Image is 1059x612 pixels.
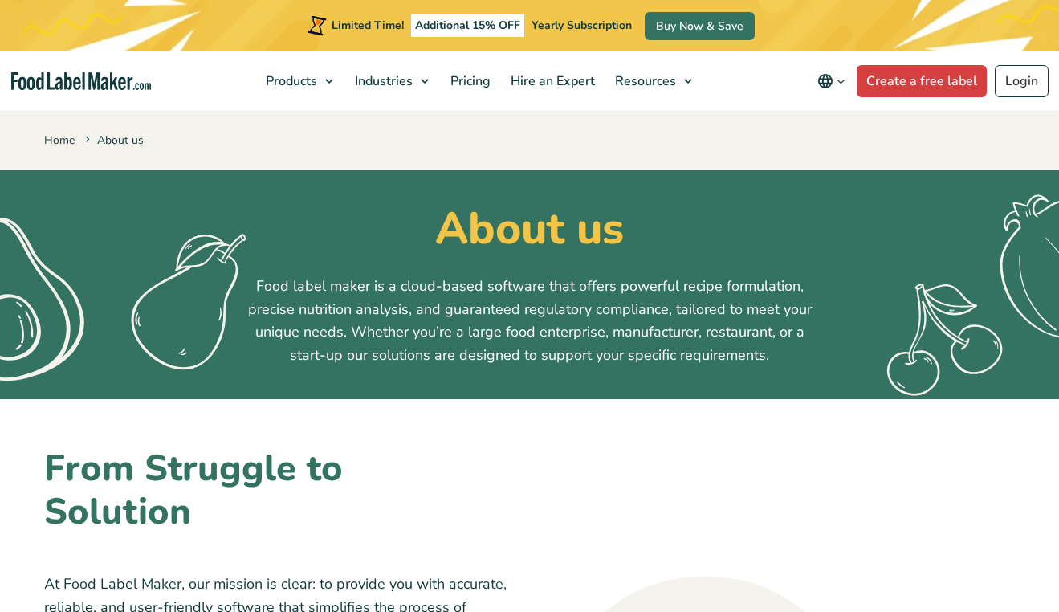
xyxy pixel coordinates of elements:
h1: About us [44,202,1016,255]
a: Login [995,65,1049,97]
span: Additional 15% OFF [411,14,524,37]
a: Food Label Maker homepage [11,72,151,91]
span: Industries [350,72,414,90]
a: Hire an Expert [501,51,601,111]
h2: From Struggle to Solution [44,447,456,534]
a: Buy Now & Save [645,12,755,40]
span: Limited Time! [332,18,404,33]
a: Home [44,133,75,148]
p: Food label maker is a cloud-based software that offers powerful recipe formulation, precise nutri... [241,275,819,367]
a: Create a free label [857,65,987,97]
span: Yearly Subscription [532,18,632,33]
a: Resources [605,51,700,111]
span: About us [82,133,144,148]
a: Pricing [441,51,497,111]
span: Resources [610,72,678,90]
button: Change language [806,65,857,97]
span: Pricing [446,72,492,90]
span: Hire an Expert [506,72,597,90]
span: Products [261,72,319,90]
a: Products [256,51,341,111]
a: Industries [345,51,437,111]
